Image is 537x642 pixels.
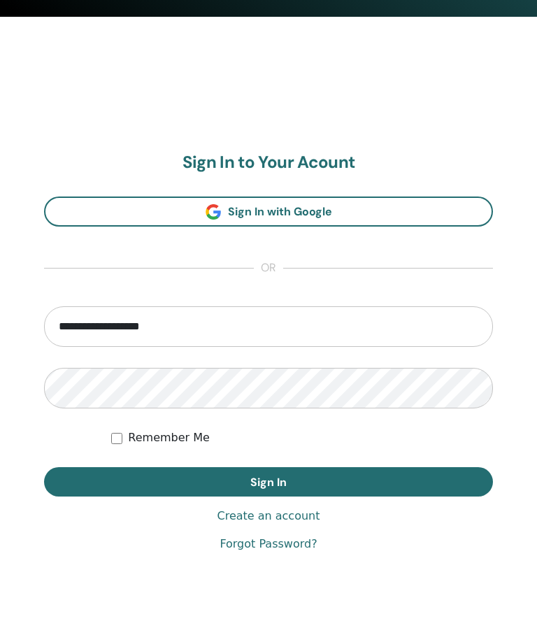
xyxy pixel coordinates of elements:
[220,536,317,552] a: Forgot Password?
[128,429,210,446] label: Remember Me
[44,467,493,497] button: Sign In
[217,508,320,525] a: Create an account
[228,204,332,219] span: Sign In with Google
[44,152,493,173] h2: Sign In to Your Acount
[250,475,287,490] span: Sign In
[254,260,283,277] span: or
[111,429,493,446] div: Keep me authenticated indefinitely or until I manually logout
[44,197,493,227] a: Sign In with Google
